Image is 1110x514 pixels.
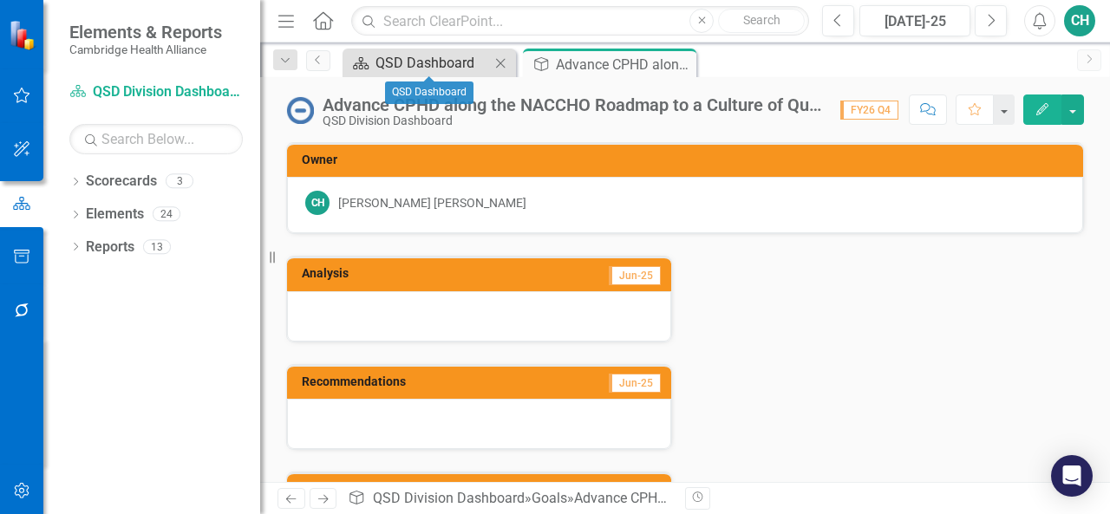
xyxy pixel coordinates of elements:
div: 3 [166,174,193,189]
div: 24 [153,207,180,222]
span: Jun-25 [609,374,661,393]
h3: Analysis [302,267,470,280]
small: Cambridge Health Alliance [69,42,222,56]
a: Reports [86,237,134,257]
img: No Information [286,96,314,124]
img: ClearPoint Strategy [9,20,39,50]
h3: Owner [302,153,1074,166]
div: QSD Dashboard [375,52,490,74]
span: Search [743,13,780,27]
input: Search ClearPoint... [351,6,809,36]
div: CH [305,191,330,215]
div: QSD Dashboard [385,81,473,104]
div: Advance CPHD along the NACCHO Roadmap to a Culture of Quality Improvement spectrum through educat... [556,54,692,75]
span: Elements & Reports [69,22,222,42]
span: Jun-25 [609,266,661,285]
div: » » [348,489,672,509]
div: [DATE]-25 [865,11,964,32]
h3: Recommendations [302,375,539,388]
div: Open Intercom Messenger [1051,455,1093,497]
button: [DATE]-25 [859,5,970,36]
span: FY26 Q4 [840,101,898,120]
div: [PERSON_NAME] [PERSON_NAME] [338,194,526,211]
div: Advance CPHD along the NACCHO Roadmap to a Culture of Quality Improvement spectrum through educat... [323,95,823,114]
input: Search Below... [69,124,243,154]
a: QSD Dashboard [347,52,490,74]
button: Search [718,9,805,33]
a: Goals [532,490,567,506]
a: Scorecards [86,172,157,192]
a: QSD Division Dashboard [69,82,243,102]
a: QSD Division Dashboard [373,490,525,506]
button: CH [1064,5,1095,36]
div: QSD Division Dashboard [323,114,823,127]
div: 13 [143,239,171,254]
a: Elements [86,205,144,224]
